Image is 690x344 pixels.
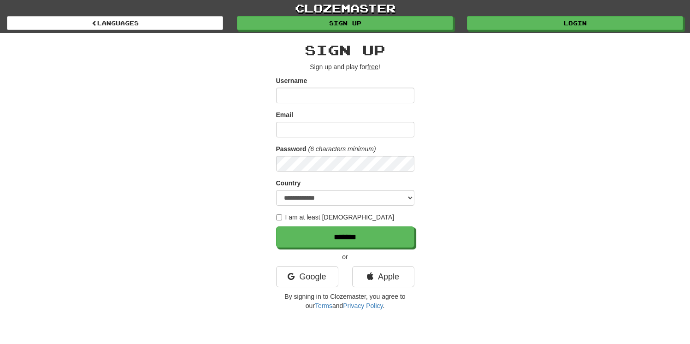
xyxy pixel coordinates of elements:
a: Google [276,266,338,287]
input: I am at least [DEMOGRAPHIC_DATA] [276,214,282,220]
h2: Sign up [276,42,414,58]
label: Username [276,76,307,85]
label: Password [276,144,307,154]
label: I am at least [DEMOGRAPHIC_DATA] [276,213,395,222]
a: Languages [7,16,223,30]
u: free [367,63,378,71]
label: Email [276,110,293,119]
a: Apple [352,266,414,287]
label: Country [276,178,301,188]
a: Terms [315,302,332,309]
a: Login [467,16,683,30]
p: Sign up and play for ! [276,62,414,71]
p: By signing in to Clozemaster, you agree to our and . [276,292,414,310]
a: Privacy Policy [343,302,383,309]
em: (6 characters minimum) [308,145,376,153]
p: or [276,252,414,261]
a: Sign up [237,16,453,30]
